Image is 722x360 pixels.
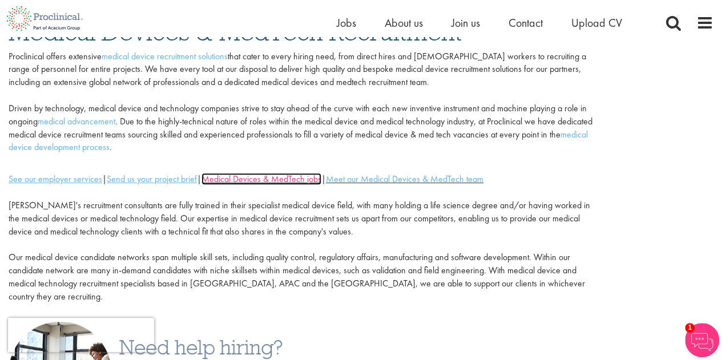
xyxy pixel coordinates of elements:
[9,102,587,127] font: Driven by technology, medical device and technology companies strive to stay ahead of the curve w...
[9,128,588,153] a: medical device development process
[9,50,102,62] font: Proclinical offers extensive
[107,173,197,185] a: Send us your project brief
[451,15,480,30] a: Join us
[9,199,590,237] font: [PERSON_NAME]'s recruitment consultants are fully trained in their specialist medical device fiel...
[8,318,154,352] iframe: reCAPTCHA
[9,173,102,185] a: See our employer services
[38,115,115,127] a: medical advancement
[688,323,692,331] font: 1
[571,15,622,30] a: Upload CV
[110,141,112,153] font: .
[201,173,321,185] a: Medical Devices & MedTech jobs
[337,15,356,30] a: Jobs
[9,115,592,140] font: . Due to the highly-technical nature of roles within the medical device and medical technology in...
[321,173,326,185] font: |
[9,251,585,302] font: Our medical device candidate networks span multiple skill sets, including quality control, regula...
[385,15,423,30] a: About us
[197,173,201,185] font: |
[102,50,228,62] a: medical device recruitment solutions
[326,173,483,185] a: Meet our Medical Devices & MedTech team
[509,15,543,30] a: Contact
[102,173,107,185] font: |
[685,323,719,357] img: Chatbot
[9,50,586,88] font: that cater to every hiring need, from direct hires and [DEMOGRAPHIC_DATA] workers to recruiting a...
